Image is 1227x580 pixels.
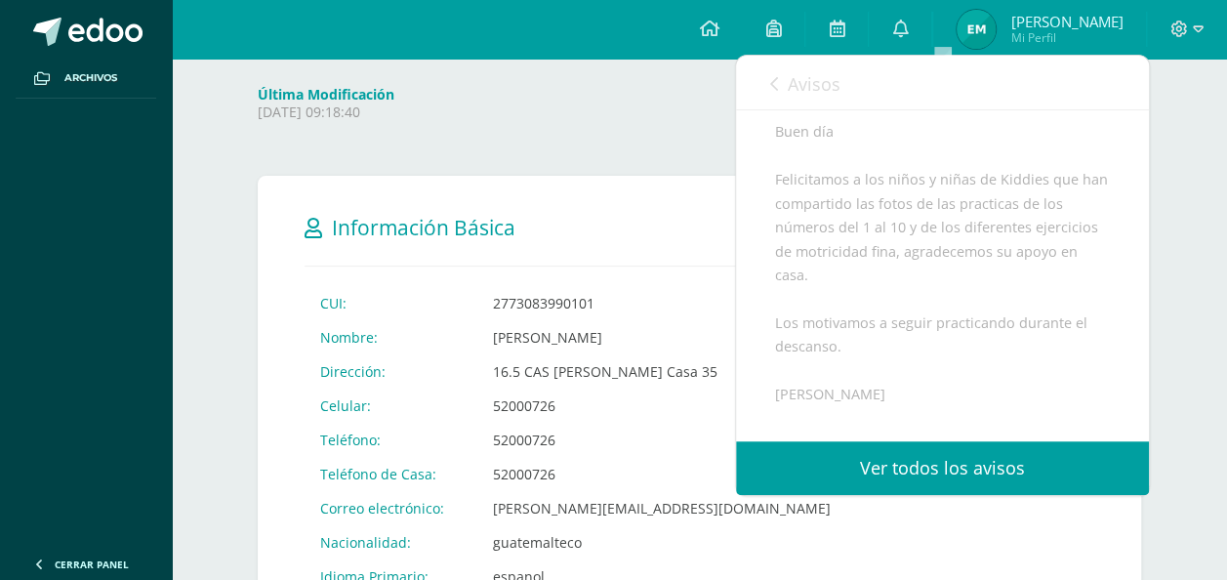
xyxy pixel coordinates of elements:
[305,286,477,320] td: CUI:
[957,10,996,49] img: 4c2e31d1f38b8ea0af86222b6ffff8c9.png
[64,70,117,86] span: Archivos
[477,525,846,559] td: guatemalteco
[305,423,477,457] td: Teléfono:
[258,104,917,121] p: [DATE] 09:18:40
[477,491,846,525] td: [PERSON_NAME][EMAIL_ADDRESS][DOMAIN_NAME]
[477,354,846,389] td: 16.5 CAS [PERSON_NAME] Casa 35
[477,286,846,320] td: 2773083990101
[1010,12,1123,31] span: [PERSON_NAME]
[305,389,477,423] td: Celular:
[305,491,477,525] td: Correo electrónico:
[477,457,846,491] td: 52000726
[332,214,515,241] span: Información Básica
[788,72,840,96] span: Avisos
[305,525,477,559] td: Nacionalidad:
[477,389,846,423] td: 52000726
[305,320,477,354] td: Nombre:
[305,354,477,389] td: Dirección:
[16,59,156,99] a: Archivos
[305,457,477,491] td: Teléfono de Casa:
[477,423,846,457] td: 52000726
[477,320,846,354] td: [PERSON_NAME]
[1010,29,1123,46] span: Mi Perfil
[736,441,1149,495] a: Ver todos los avisos
[55,558,129,571] span: Cerrar panel
[258,85,917,104] h4: Última Modificación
